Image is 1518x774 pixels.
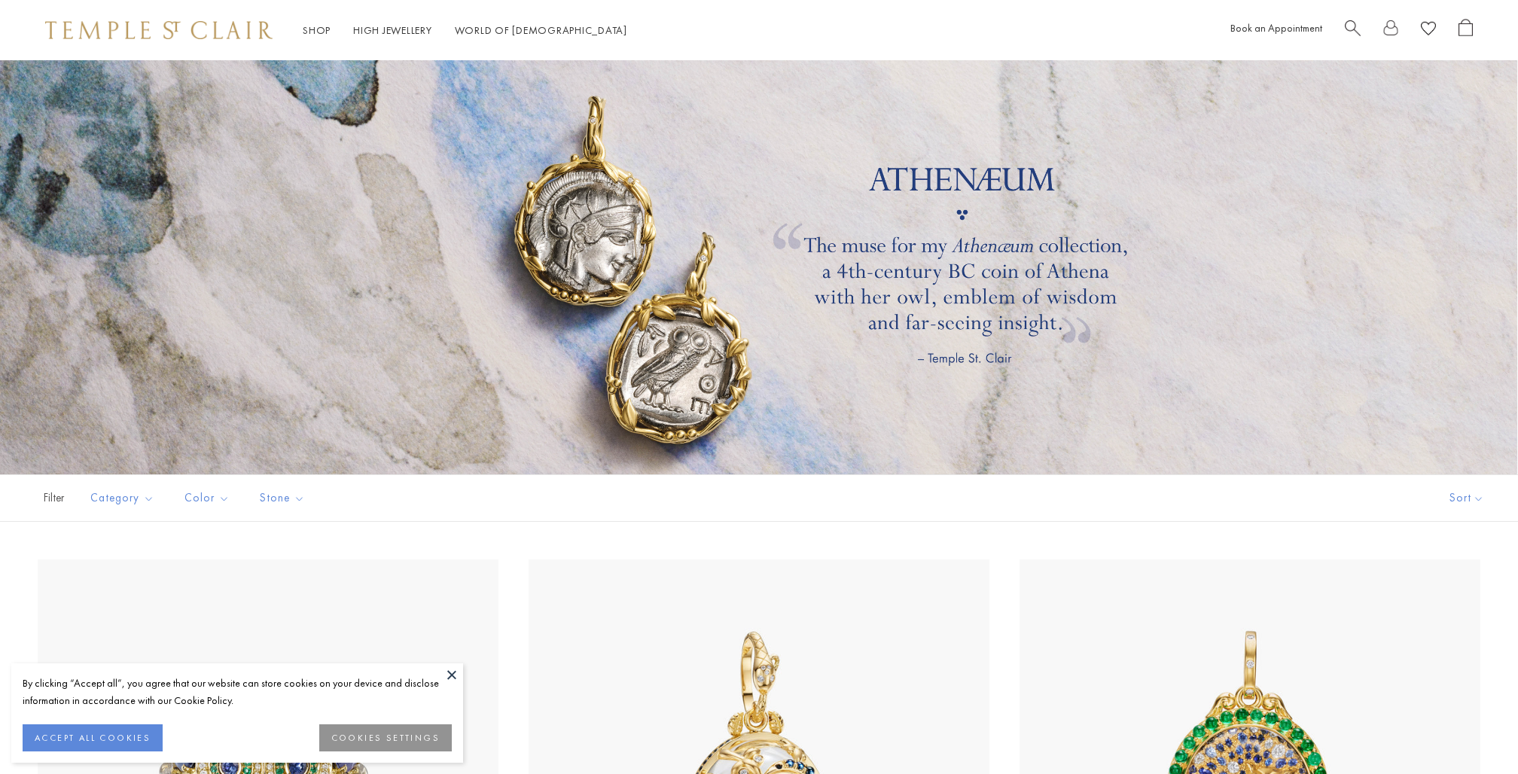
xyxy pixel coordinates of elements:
a: High JewelleryHigh Jewellery [353,23,432,37]
a: ShopShop [303,23,331,37]
nav: Main navigation [303,21,627,40]
button: Color [173,481,241,515]
a: View Wishlist [1421,19,1436,42]
span: Color [177,489,241,507]
a: Book an Appointment [1230,21,1322,35]
a: World of [DEMOGRAPHIC_DATA]World of [DEMOGRAPHIC_DATA] [455,23,627,37]
button: Show sort by [1416,475,1518,521]
button: COOKIES SETTINGS [319,724,452,751]
div: By clicking “Accept all”, you agree that our website can store cookies on your device and disclos... [23,675,452,709]
button: ACCEPT ALL COOKIES [23,724,163,751]
a: Open Shopping Bag [1459,19,1473,42]
iframe: Gorgias live chat messenger [1443,703,1503,759]
span: Stone [252,489,316,507]
a: Search [1345,19,1361,42]
img: Temple St. Clair [45,21,273,39]
span: Category [83,489,166,507]
button: Stone [248,481,316,515]
button: Category [79,481,166,515]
